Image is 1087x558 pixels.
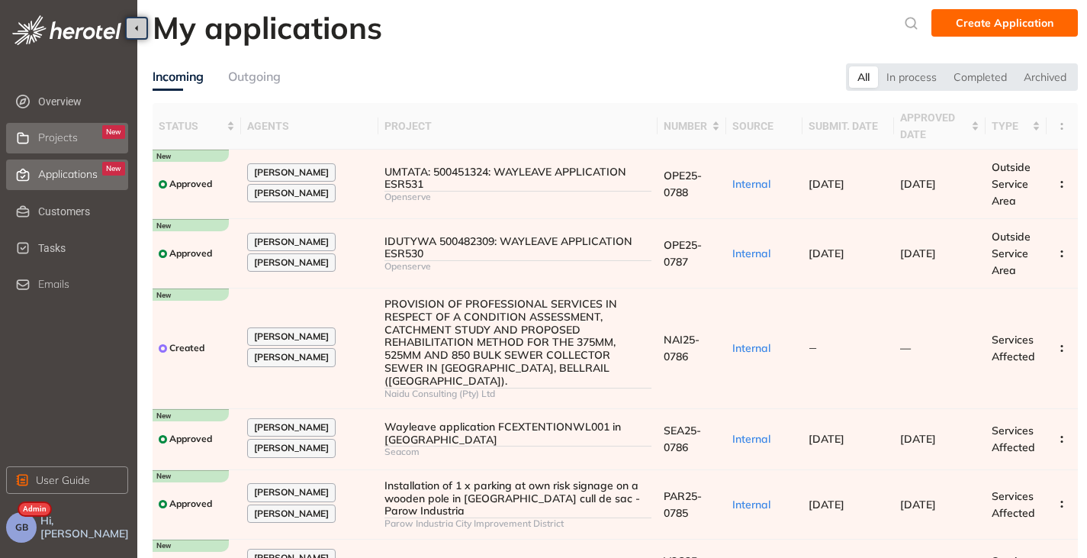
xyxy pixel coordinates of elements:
img: logo [12,15,121,45]
th: approved date [894,103,986,150]
span: Approved [169,248,212,259]
div: IDUTYWA 500482309: WAYLEAVE APPLICATION ESR530 [384,235,652,261]
span: approved date [900,109,968,143]
span: Approved [169,498,212,509]
span: OPE25-0788 [664,169,702,199]
div: Openserve [384,192,652,202]
span: [DATE] [900,498,936,511]
span: Services Affected [992,489,1035,520]
span: Applications [38,168,98,181]
span: type [992,118,1029,134]
span: Emails [38,278,69,291]
span: Internal [732,177,770,191]
span: [DATE] [900,247,936,260]
span: [DATE] [809,177,844,191]
div: Incoming [153,67,204,86]
span: OPE25-0787 [664,238,702,269]
th: number [658,103,726,150]
span: [DATE] [809,498,844,511]
span: GB [15,522,28,533]
button: GB [6,512,37,543]
div: Openserve [384,261,652,272]
th: source [726,103,802,150]
div: Completed [945,66,1015,88]
span: Outside Service Area [992,160,1031,208]
span: Projects [38,131,78,144]
th: type [986,103,1047,150]
span: User Guide [36,472,90,489]
span: [PERSON_NAME] [254,422,329,433]
span: [DATE] [809,247,844,260]
div: Installation of 1 x parking at own risk signage on a wooden pole in [GEOGRAPHIC_DATA] cull de sac... [384,479,652,518]
span: Create Application [956,15,1053,31]
span: NAI25-0786 [664,333,699,363]
span: Tasks [38,233,125,263]
span: status [159,118,224,134]
span: Services Affected [992,333,1035,363]
span: Outside Service Area [992,230,1031,277]
span: [PERSON_NAME] [254,487,329,498]
span: Approved [169,434,212,444]
span: [PERSON_NAME] [254,188,329,198]
span: PAR25-0785 [664,489,702,520]
span: Overview [38,86,125,117]
span: [PERSON_NAME] [254,237,329,247]
div: In process [878,66,945,88]
span: [PERSON_NAME] [254,508,329,519]
span: [DATE] [900,177,936,191]
div: Wayleave application FCEXTENTIONWL001 in [GEOGRAPHIC_DATA] [384,421,652,447]
th: agents [241,103,378,150]
h2: My applications [153,9,382,46]
span: Customers [38,196,125,227]
span: Created [169,343,204,353]
div: Archived [1015,66,1075,88]
div: PROVISION OF PROFESSIONAL SERVICES IN RESPECT OF A CONDITION ASSESSMENT, CATCHMENT STUDY AND PROP... [384,298,652,388]
button: User Guide [6,466,128,494]
span: Internal [732,498,770,511]
div: New [102,125,125,139]
span: Hi, [PERSON_NAME] [40,514,131,540]
div: New [102,162,125,176]
span: [PERSON_NAME] [254,331,329,342]
span: [PERSON_NAME] [254,352,329,363]
div: All [849,66,878,88]
span: [PERSON_NAME] [254,257,329,268]
div: Outgoing [228,67,281,86]
span: — [809,342,817,354]
button: Create Application [931,9,1078,37]
span: [DATE] [900,432,936,446]
span: Internal [732,432,770,446]
span: [PERSON_NAME] [254,443,329,453]
span: Internal [732,247,770,260]
span: — [900,341,911,355]
div: Naidu Consulting (Pty) Ltd [384,389,652,399]
div: UMTATA: 500451324: WAYLEAVE APPLICATION ESR531 [384,166,652,192]
div: Seacom [384,447,652,457]
span: Internal [732,341,770,355]
span: [DATE] [809,432,844,446]
span: Services Affected [992,424,1035,454]
span: number [664,118,709,134]
span: SEA25-0786 [664,424,701,454]
span: [PERSON_NAME] [254,167,329,178]
th: status [153,103,241,150]
th: project [378,103,658,150]
div: Parow Industria City Improvement District [384,518,652,529]
span: Approved [169,179,212,189]
th: submit. date [802,103,894,150]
